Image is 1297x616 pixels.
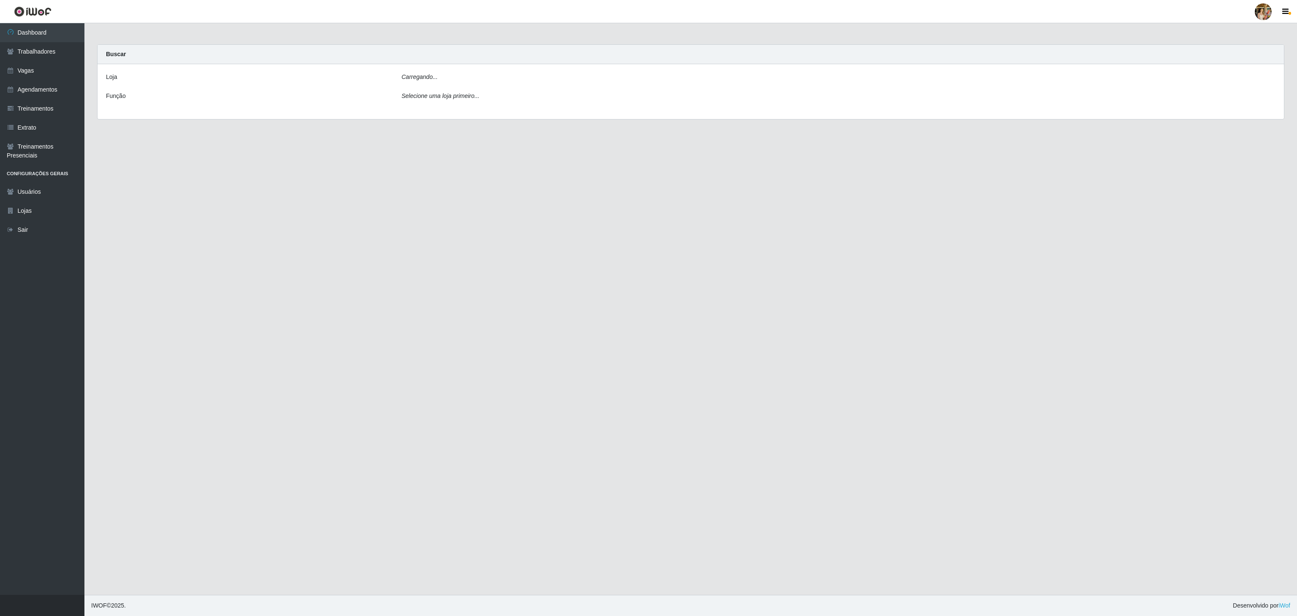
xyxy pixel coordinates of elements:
strong: Buscar [106,51,126,57]
i: Selecione uma loja primeiro... [402,92,479,99]
img: CoreUI Logo [14,6,52,17]
i: Carregando... [402,73,438,80]
span: IWOF [91,602,107,609]
span: © 2025 . [91,601,126,610]
label: Função [106,92,126,100]
label: Loja [106,73,117,81]
a: iWof [1278,602,1290,609]
span: Desenvolvido por [1233,601,1290,610]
